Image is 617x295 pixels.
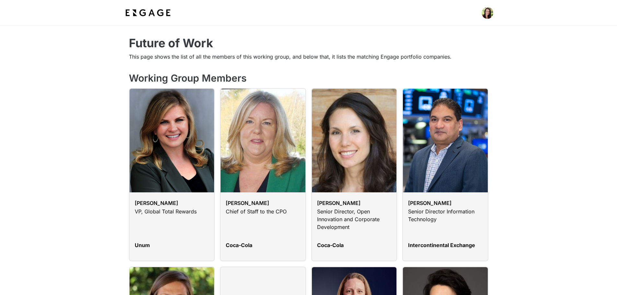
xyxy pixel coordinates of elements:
button: Open profile menu [482,7,493,19]
img: Profile picture of Donna Vieira [482,7,493,19]
h1: Future of Work [129,36,213,51]
img: bdf1fb74-1727-4ba0-a5bd-bc74ae9fc70b.jpeg [124,7,172,19]
p: This page shows the list of all the members of this working group, and below that, it lists the m... [129,53,488,61]
h2: Working Group Members [129,71,488,88]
